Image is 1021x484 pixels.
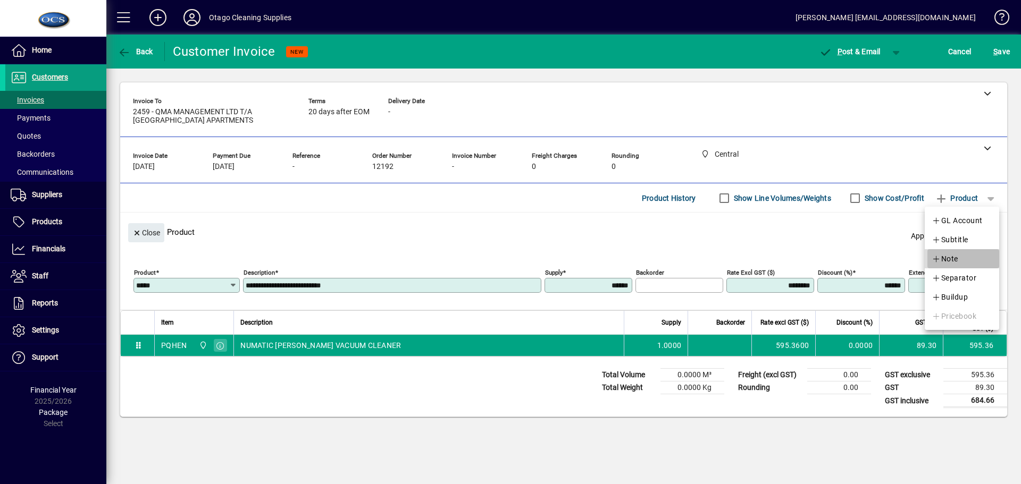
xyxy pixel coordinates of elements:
[932,214,983,227] span: GL Account
[932,310,976,322] span: Pricebook
[925,230,999,249] button: Subtitle
[925,211,999,230] button: GL Account
[925,287,999,307] button: Buildup
[932,252,958,265] span: Note
[925,249,999,268] button: Note
[925,268,999,287] button: Separator
[925,307,999,326] button: Pricebook
[932,271,976,284] span: Separator
[932,291,968,303] span: Buildup
[932,233,968,246] span: Subtitle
